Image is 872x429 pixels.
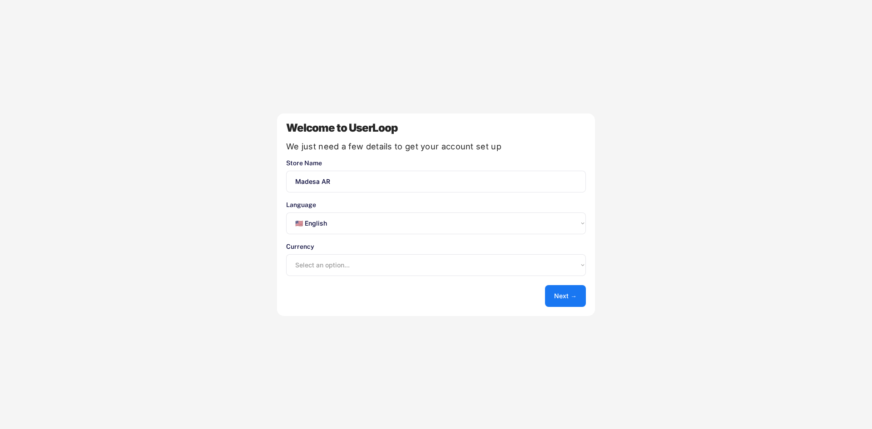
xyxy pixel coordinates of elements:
[286,171,586,192] input: You store's name
[286,202,586,208] div: Language
[286,243,586,250] div: Currency
[545,285,586,307] button: Next →
[286,123,586,133] div: Welcome to UserLoop
[286,160,586,166] div: Store Name
[286,143,586,151] div: We just need a few details to get your account set up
